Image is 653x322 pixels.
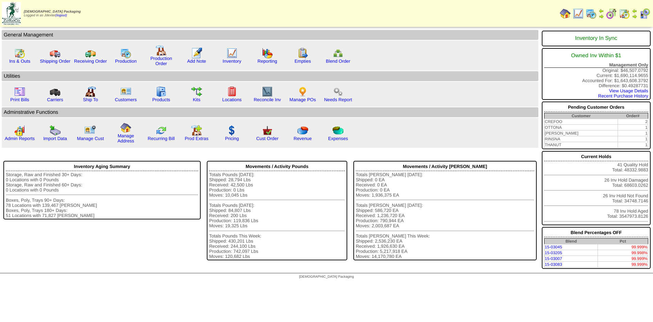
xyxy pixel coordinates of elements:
[262,48,273,59] img: graph.gif
[560,8,571,19] img: home.gif
[262,86,273,97] img: line_graph2.gif
[150,56,172,66] a: Production Order
[24,10,81,17] span: Logged in as Jdexter
[254,97,281,102] a: Reconcile Inv
[84,125,97,136] img: managecust.png
[598,244,648,250] td: 99.999%
[50,86,61,97] img: truck3.gif
[545,250,562,255] a: 15-03205
[544,152,648,161] div: Current Holds
[326,59,350,64] a: Blend Order
[120,122,131,133] img: home.gif
[156,45,167,56] img: factory.gif
[544,113,618,119] th: Customer
[209,162,345,171] div: Movements / Activity Pounds
[599,8,604,14] img: arrowleft.gif
[152,97,170,102] a: Products
[222,97,241,102] a: Locations
[598,239,648,244] th: Pct
[544,239,598,244] th: Blend
[85,48,96,59] img: truck2.gif
[193,97,200,102] a: Kits
[47,97,63,102] a: Carriers
[545,262,562,267] a: 15-03083
[573,8,584,19] img: line_graph.gif
[544,103,648,112] div: Pending Customer Orders
[6,172,198,218] div: Storage, Raw and Finished 30+ Days: 0 Locations with 0 Pounds Storage, Raw and Finished 60+ Days:...
[50,125,61,136] img: import.gif
[619,8,630,19] img: calendarinout.gif
[544,131,618,136] td: [PERSON_NAME]
[542,151,651,225] div: 41 Quality Hold Total: 48332.9883 26 Inv Hold Damaged Total: 68603.0262 26 Inv Hold Not Found Tot...
[14,125,25,136] img: graph2.png
[294,136,312,141] a: Revenue
[544,125,618,131] td: OTTONA
[74,59,107,64] a: Receiving Order
[209,172,345,259] div: Totals Pounds [DATE]: Shipped: 28,794 Lbs Received: 42,500 Lbs Production: 0 Lbs Moves: 10,045 Lb...
[55,14,67,17] a: (logout)
[618,136,648,142] td: 1
[609,88,648,93] a: View Usage Details
[40,59,70,64] a: Shipping Order
[156,86,167,97] img: cabinet.gif
[83,97,98,102] a: Ship To
[598,262,648,267] td: 99.999%
[618,131,648,136] td: 1
[544,119,618,125] td: CREFOO
[544,136,618,142] td: RINSNA
[618,125,648,131] td: 1
[297,125,308,136] img: pie_chart.png
[2,30,538,40] td: General Management
[120,48,131,59] img: calendarprod.gif
[545,256,562,261] a: 15-03007
[9,59,30,64] a: Ins & Outs
[6,162,198,171] div: Inventory Aging Summary
[289,97,316,102] a: Manage POs
[2,2,21,25] img: zoroco-logo-small.webp
[606,8,617,19] img: calendarblend.gif
[598,93,648,98] a: Recent Purchase History
[299,275,354,279] span: [DEMOGRAPHIC_DATA] Packaging
[225,136,239,141] a: Pricing
[115,97,137,102] a: Customers
[256,136,278,141] a: Cust Order
[191,125,202,136] img: prodextras.gif
[544,49,648,62] div: Owned Inv Within $1
[545,245,562,249] a: 15-03045
[257,59,277,64] a: Reporting
[295,59,311,64] a: Empties
[324,97,352,102] a: Needs Report
[544,228,648,237] div: Blend Percentages OFF
[115,59,137,64] a: Production
[333,48,344,59] img: network.png
[156,125,167,136] img: reconcile.gif
[50,48,61,59] img: truck.gif
[262,125,273,136] img: cust_order.png
[24,10,81,14] span: [DEMOGRAPHIC_DATA] Packaging
[333,86,344,97] img: workflow.png
[185,136,208,141] a: Prod Extras
[544,32,648,45] div: Inventory In Sync
[118,133,134,143] a: Manage Address
[618,113,648,119] th: Order#
[10,97,29,102] a: Print Bills
[2,107,538,117] td: Adminstrative Functions
[618,119,648,125] td: 2
[14,48,25,59] img: calendarinout.gif
[227,48,237,59] img: line_graph.gif
[333,125,344,136] img: pie_chart2.png
[598,250,648,256] td: 99.998%
[586,8,597,19] img: calendarprod.gif
[328,136,348,141] a: Expenses
[542,48,651,100] div: Original: $46,507.0792 Current: $1,690,114.9655 Accounted For: $1,643,608.3792 Difference: $0.492...
[2,71,538,81] td: Utilities
[191,86,202,97] img: workflow.gif
[227,86,237,97] img: locations.gif
[356,172,534,259] div: Totals [PERSON_NAME] [DATE]: Shipped: 0 EA Received: 0 EA Production: 0 EA Moves: 1,936,375 EA To...
[120,86,131,97] img: customers.gif
[85,86,96,97] img: factory2.gif
[297,86,308,97] img: po.png
[599,14,604,19] img: arrowright.gif
[632,8,637,14] img: arrowleft.gif
[544,62,648,68] div: Management Only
